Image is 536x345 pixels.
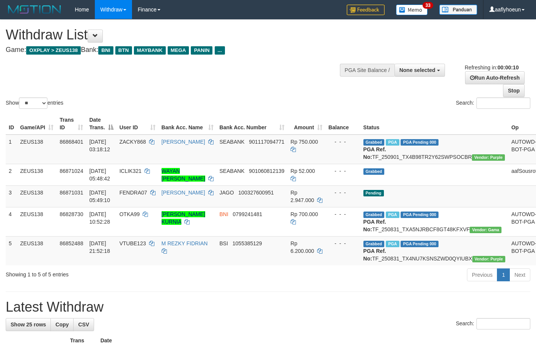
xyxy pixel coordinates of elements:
[360,135,508,164] td: TF_250901_TX4B98TR2Y62SWPSOCBR
[6,318,51,331] a: Show 25 rows
[159,113,217,135] th: Bank Acc. Name: activate to sort column ascending
[6,46,350,54] h4: Game: Bank:
[472,256,505,262] span: Vendor URL: https://trx4.1velocity.biz
[401,212,439,218] span: PGA Pending
[329,210,357,218] div: - - -
[347,5,385,15] img: Feedback.jpg
[233,211,262,217] span: Copy 0799241481 to clipboard
[363,168,385,175] span: Grabbed
[19,97,47,109] select: Showentries
[60,139,83,145] span: 86868401
[220,240,228,246] span: BSI
[78,321,89,328] span: CSV
[162,139,205,145] a: [PERSON_NAME]
[17,185,57,207] td: ZEUS138
[291,211,318,217] span: Rp 700.000
[456,318,530,329] label: Search:
[363,190,384,196] span: Pending
[17,164,57,185] td: ZEUS138
[291,168,315,174] span: Rp 52.000
[60,211,83,217] span: 86828730
[396,5,428,15] img: Button%20Memo.svg
[233,240,262,246] span: Copy 1055385129 to clipboard
[363,248,386,262] b: PGA Ref. No:
[360,113,508,135] th: Status
[363,146,386,160] b: PGA Ref. No:
[6,27,350,42] h1: Withdraw List
[26,46,81,55] span: OXPLAY > ZEUS138
[291,139,318,145] span: Rp 750.000
[456,97,530,109] label: Search:
[6,268,218,278] div: Showing 1 to 5 of 5 entries
[220,211,228,217] span: BNI
[360,207,508,236] td: TF_250831_TXA5NJRBCF8GT48KFXVF
[503,84,525,97] a: Stop
[17,207,57,236] td: ZEUS138
[6,135,17,164] td: 1
[439,5,477,15] img: panduan.png
[497,268,510,281] a: 1
[17,236,57,265] td: ZEUS138
[291,190,314,203] span: Rp 2.947.000
[325,113,360,135] th: Balance
[73,318,94,331] a: CSV
[89,240,110,254] span: [DATE] 21:52:18
[329,240,357,247] div: - - -
[399,67,435,73] span: None selected
[472,154,505,161] span: Vendor URL: https://trx4.1velocity.biz
[6,113,17,135] th: ID
[340,64,395,77] div: PGA Site Balance /
[6,185,17,207] td: 3
[386,139,399,146] span: Marked by aaftrukkakada
[476,318,530,329] input: Search:
[363,219,386,232] b: PGA Ref. No:
[55,321,69,328] span: Copy
[116,113,159,135] th: User ID: activate to sort column ascending
[168,46,189,55] span: MEGA
[162,168,205,182] a: WAYAN [PERSON_NAME]
[329,189,357,196] div: - - -
[220,190,234,196] span: JAGO
[6,207,17,236] td: 4
[249,168,284,174] span: Copy 901060812139 to clipboard
[60,190,83,196] span: 86871031
[291,240,314,254] span: Rp 6.200.000
[57,113,86,135] th: Trans ID: activate to sort column ascending
[220,139,245,145] span: SEABANK
[249,139,284,145] span: Copy 901117094771 to clipboard
[89,211,110,225] span: [DATE] 10:52:28
[89,168,110,182] span: [DATE] 05:48:42
[6,4,63,15] img: MOTION_logo.png
[119,139,146,145] span: ZACKY868
[470,227,501,233] span: Vendor URL: https://trx31.1velocity.biz
[119,168,141,174] span: ICLIK321
[497,64,519,71] strong: 00:00:10
[386,241,399,247] span: Marked by aafsolysreylen
[17,135,57,164] td: ZEUS138
[17,113,57,135] th: Game/API: activate to sort column ascending
[162,190,205,196] a: [PERSON_NAME]
[360,236,508,265] td: TF_250831_TX4NU7KSNSZWD0QYIUBX
[238,190,274,196] span: Copy 100327600951 to clipboard
[329,138,357,146] div: - - -
[329,167,357,175] div: - - -
[6,164,17,185] td: 2
[467,268,497,281] a: Previous
[162,240,208,246] a: M REZKY FIDRIAN
[119,190,147,196] span: FENDRA07
[60,240,83,246] span: 86852488
[363,139,385,146] span: Grabbed
[60,168,83,174] span: 86871024
[386,212,399,218] span: Marked by aafsreyleap
[119,211,140,217] span: OTKA99
[363,241,385,247] span: Grabbed
[217,113,288,135] th: Bank Acc. Number: activate to sort column ascending
[191,46,212,55] span: PANIN
[423,2,433,9] span: 33
[6,97,63,109] label: Show entries
[86,113,116,135] th: Date Trans.: activate to sort column descending
[401,139,439,146] span: PGA Pending
[89,190,110,203] span: [DATE] 05:49:10
[6,236,17,265] td: 5
[401,241,439,247] span: PGA Pending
